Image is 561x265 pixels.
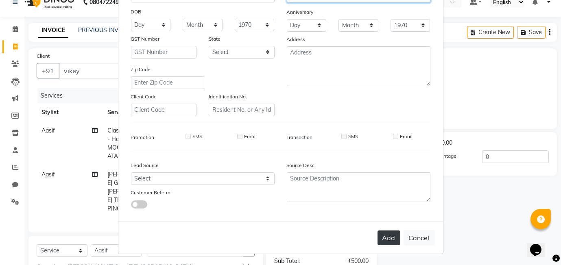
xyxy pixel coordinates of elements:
[131,46,197,59] input: GST Number
[131,104,197,116] input: Client Code
[348,133,358,140] label: SMS
[244,133,257,140] label: Email
[287,36,306,43] label: Address
[209,93,247,100] label: Identification No.
[287,134,313,141] label: Transaction
[400,133,413,140] label: Email
[131,8,142,15] label: DOB
[131,134,155,141] label: Promotion
[287,9,314,16] label: Anniversary
[527,232,553,257] iframe: chat widget
[131,162,159,169] label: Lead Source
[131,93,157,100] label: Client Code
[131,66,151,73] label: Zip Code
[131,76,204,89] input: Enter Zip Code
[209,104,275,116] input: Resident No. or Any Id
[192,133,202,140] label: SMS
[131,35,160,43] label: GST Number
[209,35,220,43] label: State
[404,230,435,245] button: Cancel
[378,230,400,245] button: Add
[131,189,172,196] label: Customer Referral
[287,162,315,169] label: Source Desc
